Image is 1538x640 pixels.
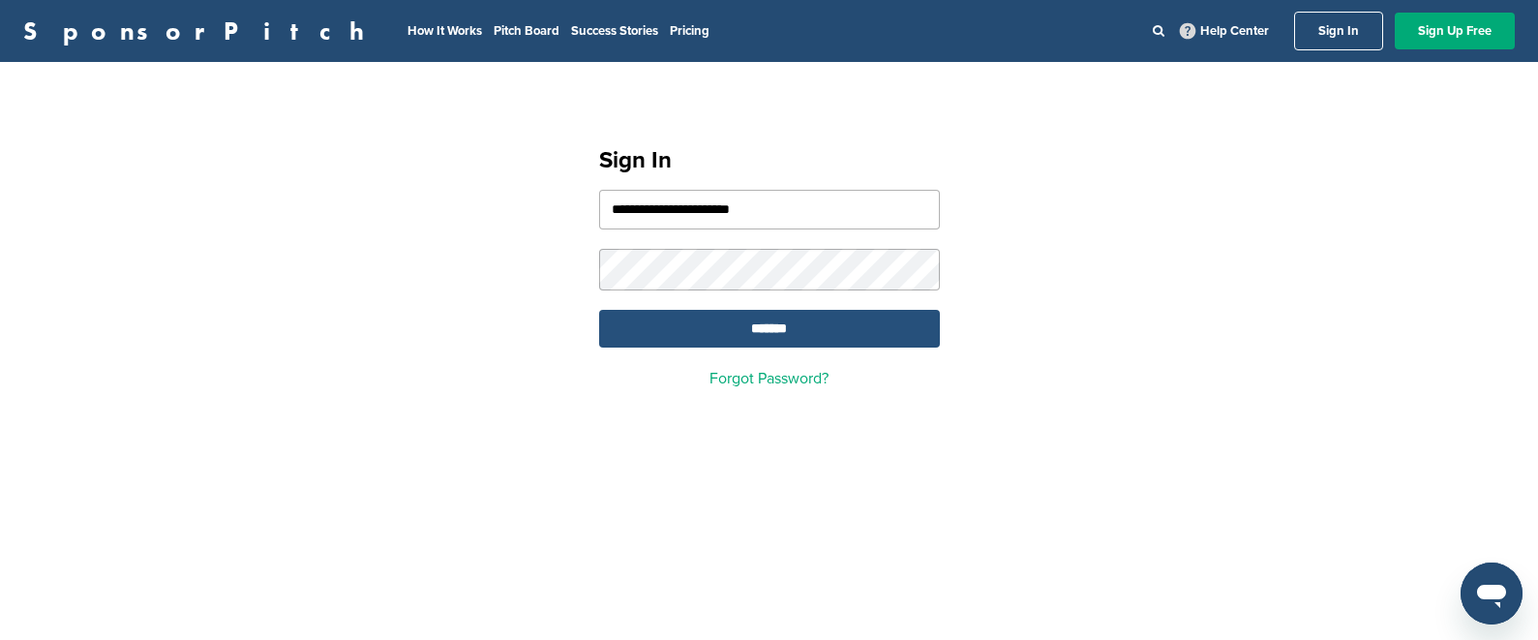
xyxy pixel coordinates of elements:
a: Pitch Board [494,23,559,39]
h1: Sign In [599,143,940,178]
a: Success Stories [571,23,658,39]
a: Help Center [1176,19,1273,43]
a: Forgot Password? [709,369,829,388]
a: Pricing [670,23,709,39]
a: SponsorPitch [23,18,377,44]
a: Sign In [1294,12,1383,50]
a: Sign Up Free [1395,13,1515,49]
iframe: Button to launch messaging window [1461,563,1523,625]
a: How It Works [407,23,482,39]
